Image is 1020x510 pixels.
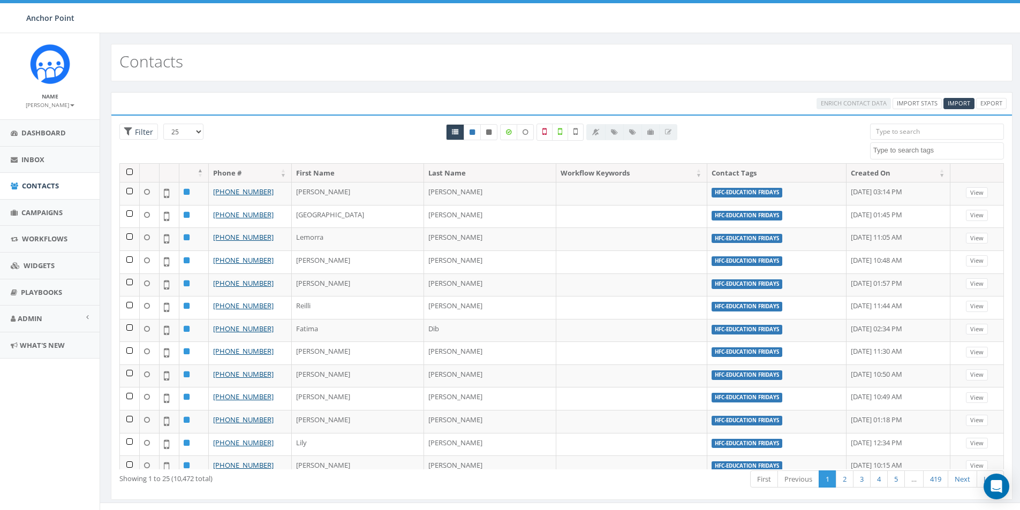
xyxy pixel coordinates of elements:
i: This phone number is subscribed and will receive texts. [470,129,475,135]
label: HFC-Education Fridays [712,370,782,380]
td: [PERSON_NAME] [292,364,424,387]
label: Not a Mobile [537,124,553,141]
a: [PHONE_NUMBER] [213,346,274,356]
input: Type to search [870,124,1004,140]
label: HFC-Education Fridays [712,347,782,357]
a: 2 [836,470,853,488]
a: [PHONE_NUMBER] [213,278,274,288]
label: HFC-Education Fridays [712,302,782,311]
img: Rally_platform_Icon_1.png [30,44,70,84]
span: Campaigns [21,208,63,217]
td: Lemorra [292,227,424,250]
td: [PERSON_NAME] [292,387,424,410]
a: 3 [853,470,871,488]
a: [PHONE_NUMBER] [213,438,274,447]
a: 4 [870,470,888,488]
a: [PHONE_NUMBER] [213,210,274,219]
a: Next [948,470,977,488]
label: HFC-Education Fridays [712,325,782,334]
span: Advance Filter [119,124,158,140]
label: HFC-Education Fridays [712,256,782,266]
label: HFC-Education Fridays [712,461,782,471]
label: Data not Enriched [517,124,534,140]
td: [DATE] 12:34 PM [847,433,950,456]
span: Playbooks [21,287,62,297]
td: Dib [424,319,556,342]
label: HFC-Education Fridays [712,188,782,197]
a: 419 [923,470,948,488]
span: Admin [18,314,42,323]
span: Anchor Point [26,13,74,23]
td: [PERSON_NAME] [424,182,556,205]
td: [DATE] 11:44 AM [847,296,950,319]
td: [DATE] 10:15 AM [847,455,950,478]
label: Data Enriched [500,124,517,140]
label: HFC-Education Fridays [712,439,782,448]
a: Export [976,98,1007,109]
label: Validated [552,124,568,141]
div: Showing 1 to 25 (10,472 total) [119,469,479,484]
a: Import [943,98,974,109]
a: 5 [887,470,905,488]
td: [GEOGRAPHIC_DATA] [292,205,424,228]
a: Last [977,470,1004,488]
a: First [750,470,778,488]
td: Fatima [292,319,424,342]
td: [PERSON_NAME] [424,273,556,296]
label: HFC-Education Fridays [712,393,782,402]
a: View [966,278,988,290]
i: This phone number is unsubscribed and has opted-out of all texts. [486,129,492,135]
td: [PERSON_NAME] [424,455,556,478]
a: View [966,347,988,358]
a: View [966,301,988,312]
th: First Name [292,164,424,182]
a: View [966,438,988,449]
a: [PHONE_NUMBER] [213,324,274,333]
td: [PERSON_NAME] [424,433,556,456]
td: Reilli [292,296,424,319]
small: Name [42,93,58,100]
a: Active [464,124,481,140]
td: [PERSON_NAME] [424,387,556,410]
h2: Contacts [119,52,183,70]
td: [PERSON_NAME] [424,205,556,228]
textarea: Search [873,146,1003,155]
a: [PHONE_NUMBER] [213,460,274,470]
th: Phone #: activate to sort column ascending [209,164,292,182]
a: [PHONE_NUMBER] [213,369,274,379]
a: All contacts [446,124,464,140]
span: Contacts [22,181,59,191]
a: 1 [819,470,836,488]
a: … [904,470,924,488]
a: View [966,460,988,471]
td: [PERSON_NAME] [292,410,424,433]
small: [PERSON_NAME] [26,101,74,109]
a: [PHONE_NUMBER] [213,187,274,196]
a: [PHONE_NUMBER] [213,255,274,265]
td: [DATE] 10:50 AM [847,364,950,387]
td: [DATE] 01:18 PM [847,410,950,433]
label: HFC-Education Fridays [712,234,782,243]
th: Contact Tags [707,164,847,182]
a: View [966,255,988,267]
td: [PERSON_NAME] [292,341,424,364]
span: Import [948,99,970,107]
td: [PERSON_NAME] [292,250,424,273]
td: [PERSON_NAME] [292,182,424,205]
td: [DATE] 01:57 PM [847,273,950,296]
a: [PHONE_NUMBER] [213,301,274,310]
th: Last Name [424,164,556,182]
td: [PERSON_NAME] [424,250,556,273]
a: View [966,210,988,221]
a: View [966,187,988,199]
th: Created On: activate to sort column ascending [847,164,950,182]
td: [PERSON_NAME] [424,341,556,364]
td: Lily [292,433,424,456]
a: Opted Out [480,124,497,140]
th: Workflow Keywords: activate to sort column ascending [556,164,707,182]
td: [PERSON_NAME] [424,227,556,250]
a: [PHONE_NUMBER] [213,392,274,401]
td: [DATE] 01:45 PM [847,205,950,228]
td: [PERSON_NAME] [424,296,556,319]
span: Widgets [24,261,55,270]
